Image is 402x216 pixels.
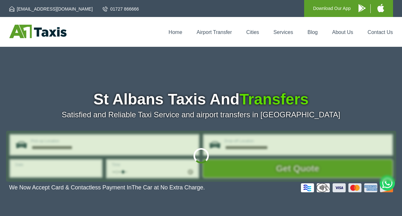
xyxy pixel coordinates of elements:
[313,4,351,12] p: Download Our App
[301,183,393,192] img: Credit And Debit Cards
[9,25,67,38] img: A1 Taxis St Albans LTD
[240,91,309,108] span: Transfers
[359,4,366,12] img: A1 Taxis Android App
[197,29,232,35] a: Airport Transfer
[377,4,384,12] img: A1 Taxis iPhone App
[307,29,318,35] a: Blog
[367,29,393,35] a: Contact Us
[103,6,139,12] a: 01727 866666
[9,92,393,107] h1: St Albans Taxis And
[131,184,205,191] span: The Car at No Extra Charge.
[9,6,93,12] a: [EMAIL_ADDRESS][DOMAIN_NAME]
[332,29,353,35] a: About Us
[9,110,393,119] p: Satisfied and Reliable Taxi Service and airport transfers in [GEOGRAPHIC_DATA]
[273,29,293,35] a: Services
[246,29,259,35] a: Cities
[9,184,205,191] p: We Now Accept Card & Contactless Payment In
[169,29,182,35] a: Home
